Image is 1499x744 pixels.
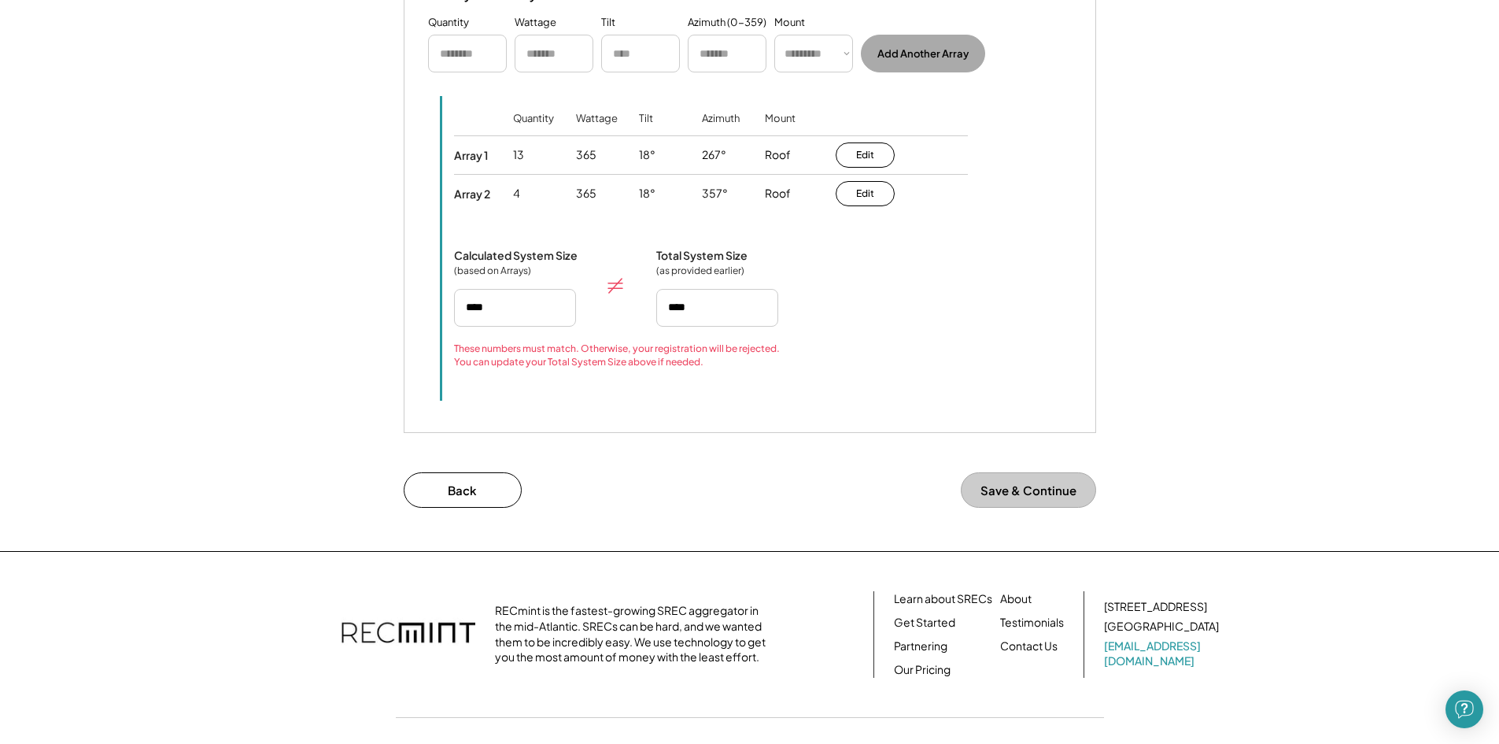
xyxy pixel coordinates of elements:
button: Add Another Array [861,35,985,72]
div: 18° [639,147,655,163]
div: Tilt [601,15,615,31]
a: Learn about SRECs [894,591,992,607]
a: Our Pricing [894,662,951,678]
a: Get Started [894,615,955,631]
div: Wattage [515,15,556,31]
button: Edit [836,143,895,168]
div: Quantity [513,112,554,147]
button: Save & Continue [961,472,1096,508]
div: 365 [576,147,596,163]
div: Array 1 [454,148,488,162]
div: [GEOGRAPHIC_DATA] [1104,619,1219,635]
a: Contact Us [1000,639,1058,654]
div: Total System Size [656,248,748,262]
a: About [1000,591,1032,607]
div: 4 [513,186,520,202]
div: (based on Arrays) [454,265,533,277]
button: Edit [836,181,895,206]
div: Azimuth [702,112,740,147]
div: Tilt [639,112,653,147]
button: Back [404,472,522,508]
div: Mount [774,15,805,31]
div: 267° [702,147,726,163]
div: Calculated System Size [454,248,578,262]
div: RECmint is the fastest-growing SREC aggregator in the mid-Atlantic. SRECs can be hard, and we wan... [495,603,774,664]
div: 357° [702,186,728,202]
div: 13 [513,147,524,163]
div: Wattage [576,112,618,147]
a: [EMAIL_ADDRESS][DOMAIN_NAME] [1104,639,1222,669]
div: Roof [765,147,791,163]
div: 18° [639,186,655,202]
div: Open Intercom Messenger [1445,690,1483,728]
div: Azimuth (0-359) [688,15,766,31]
div: Mount [765,112,796,147]
div: Quantity [428,15,469,31]
div: (as provided earlier) [656,265,744,277]
div: Array 2 [454,187,490,201]
div: Roof [765,186,791,202]
img: recmint-logotype%403x.png [342,606,475,661]
a: Testimonials [1000,615,1064,631]
div: 365 [576,186,596,202]
a: Partnering [894,639,947,654]
div: [STREET_ADDRESS] [1104,599,1207,615]
div: These numbers must match. Otherwise, your registration will be rejected. You can update your Tota... [454,342,780,369]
